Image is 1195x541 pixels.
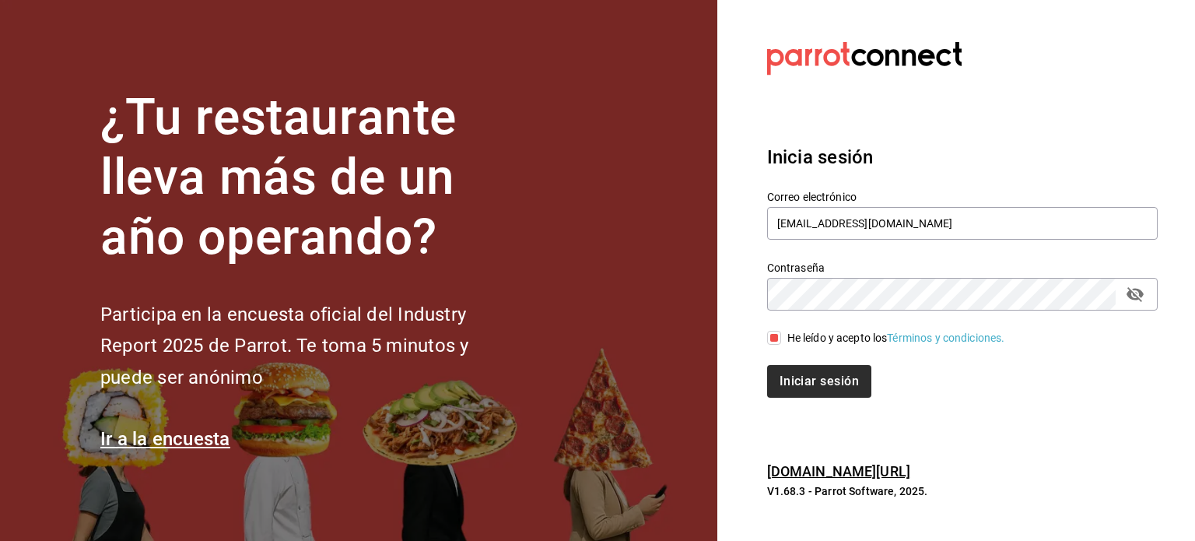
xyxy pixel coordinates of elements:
[767,483,1158,499] p: V1.68.3 - Parrot Software, 2025.
[787,330,1005,346] div: He leído y acepto los
[100,299,520,394] h2: Participa en la encuesta oficial del Industry Report 2025 de Parrot. Te toma 5 minutos y puede se...
[767,463,910,480] a: [DOMAIN_NAME][URL]
[100,428,230,450] a: Ir a la encuesta
[767,207,1158,240] input: Ingresa tu correo electrónico
[767,262,1158,273] label: Contraseña
[887,332,1004,344] a: Términos y condiciones.
[767,143,1158,171] h3: Inicia sesión
[767,191,1158,202] label: Correo electrónico
[1122,281,1148,307] button: passwordField
[100,88,520,267] h1: ¿Tu restaurante lleva más de un año operando?
[767,365,871,398] button: Iniciar sesión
